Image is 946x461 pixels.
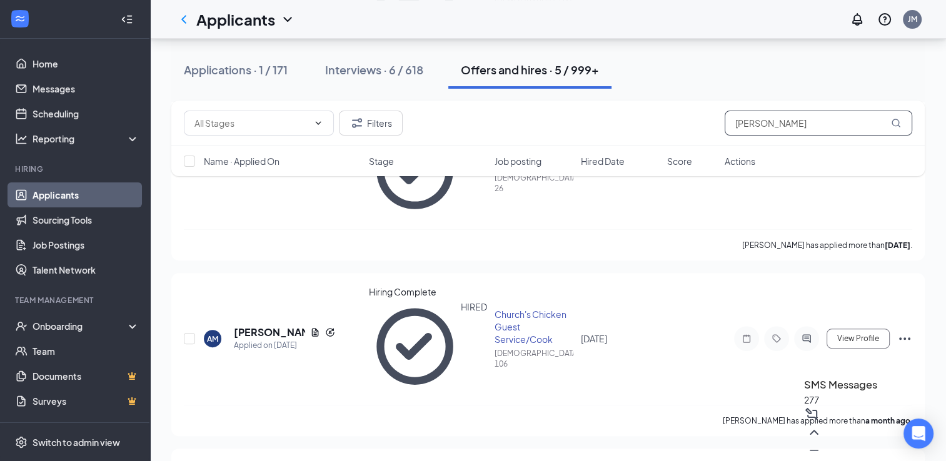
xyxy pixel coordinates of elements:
h5: [PERSON_NAME] [234,325,305,339]
span: View Profile [837,334,879,343]
a: Talent Network [33,257,139,282]
div: Team Management [15,295,137,305]
div: Interviews · 6 / 618 [325,62,423,77]
p: [PERSON_NAME] has applied more than . [742,240,912,250]
svg: Note [739,334,754,344]
b: [DATE] [885,240,910,250]
span: Hired Date [581,155,625,167]
svg: Notifications [850,12,865,27]
span: Job posting [495,155,541,167]
div: Reporting [33,132,140,145]
div: Open Intercom Messenger [903,419,933,449]
div: Hiring Complete [369,285,487,298]
a: Job Postings [33,232,139,257]
svg: QuestionInfo [877,12,892,27]
svg: ChevronUp [807,425,822,440]
a: Applicants [33,182,139,207]
input: Search in offers and hires [725,111,912,136]
button: Filter Filters [339,111,403,136]
svg: ComposeMessage [804,407,819,422]
svg: Ellipses [897,331,912,346]
a: Team [33,339,139,364]
span: Stage [369,155,394,167]
input: All Stages [194,116,308,130]
div: Onboarding [33,320,129,332]
svg: Analysis [15,132,28,145]
svg: Tag [769,334,784,344]
svg: ChevronDown [313,118,323,128]
h1: Applicants [196,9,275,30]
svg: UserCheck [15,320,28,332]
span: Score [667,155,692,167]
svg: Filter [350,116,365,131]
h3: SMS Messages [804,377,877,393]
div: JM [908,14,917,24]
a: Scheduling [33,101,139,126]
div: [DEMOGRAPHIC_DATA] 106 [495,348,573,369]
div: Switch to admin view [33,436,120,449]
svg: Document [310,327,320,337]
div: Applied on [DATE] [234,339,335,352]
div: Church's Chicken Guest Service/Cook [495,308,573,345]
svg: WorkstreamLogo [14,12,26,25]
svg: ActiveChat [799,334,814,344]
svg: ChevronLeft [176,12,191,27]
svg: CheckmarkCircle [369,300,461,392]
span: [DATE] [581,333,607,344]
svg: Reapply [325,327,335,337]
a: Messages [33,76,139,101]
a: Sourcing Tools [33,207,139,232]
svg: Collapse [121,13,133,26]
svg: ChevronDown [280,12,295,27]
button: View Profile [827,329,890,349]
span: Actions [725,155,755,167]
div: AM [207,334,218,344]
div: Hiring [15,164,137,174]
svg: MagnifyingGlass [891,118,901,128]
div: 277 [804,393,877,407]
span: Name · Applied On [204,155,279,167]
div: HIRED [461,300,487,392]
b: a month ago [865,416,910,425]
a: SurveysCrown [33,389,139,414]
div: Offers and hires · 5 / 999+ [461,62,599,77]
svg: Settings [15,436,28,449]
svg: Minimize [807,443,822,458]
div: Applications · 1 / 171 [184,62,288,77]
a: DocumentsCrown [33,364,139,389]
a: Home [33,51,139,76]
p: [PERSON_NAME] has applied more than . [723,415,912,426]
